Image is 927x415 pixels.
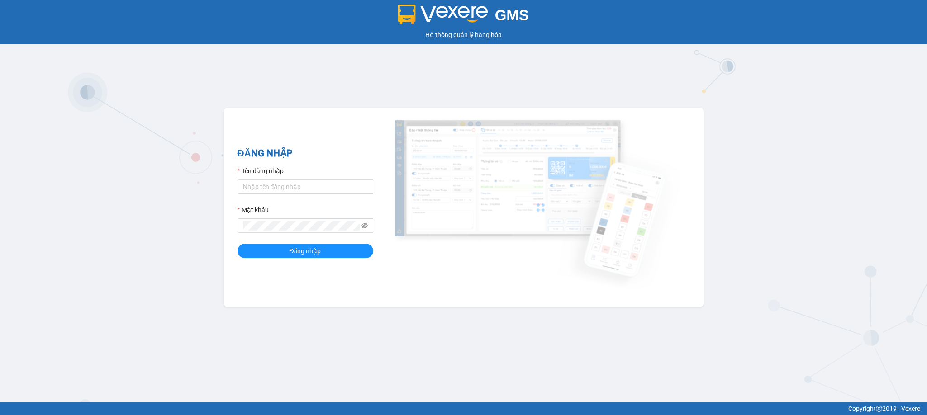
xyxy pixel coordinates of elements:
[398,5,488,24] img: logo 2
[398,14,529,21] a: GMS
[361,222,368,229] span: eye-invisible
[238,146,373,161] h2: ĐĂNG NHẬP
[238,166,284,176] label: Tên đăng nhập
[243,221,360,231] input: Mật khẩu
[238,179,373,194] input: Tên đăng nhập
[290,246,321,256] span: Đăng nhập
[7,404,920,414] div: Copyright 2019 - Vexere
[495,7,529,24] span: GMS
[238,244,373,258] button: Đăng nhập
[876,406,882,412] span: copyright
[2,30,925,40] div: Hệ thống quản lý hàng hóa
[238,205,269,215] label: Mật khẩu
